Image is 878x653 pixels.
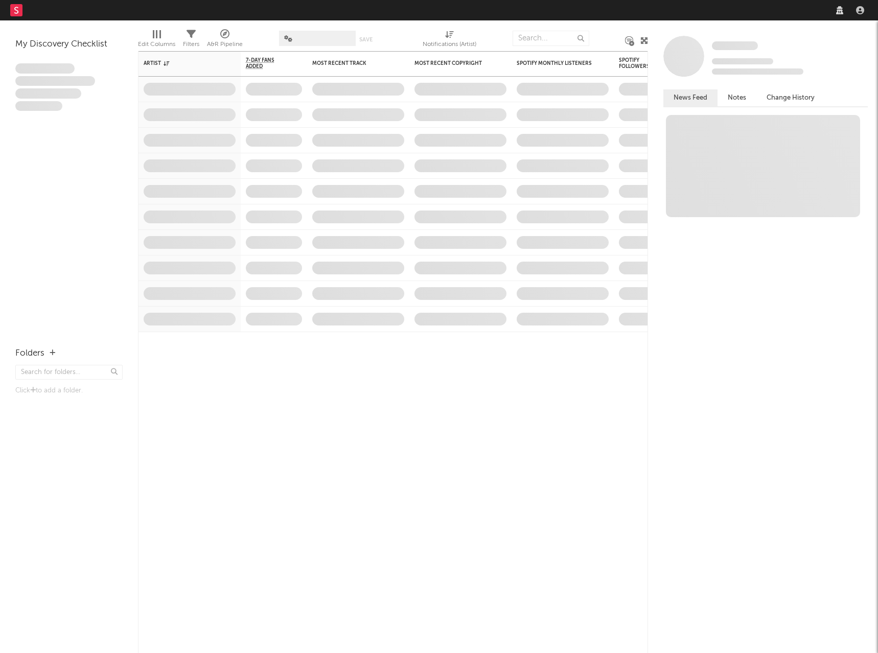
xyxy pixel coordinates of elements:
button: News Feed [663,89,718,106]
input: Search... [513,31,589,46]
div: Edit Columns [138,26,175,55]
div: Filters [183,38,199,51]
div: Artist [144,60,220,66]
span: Aliquam viverra [15,101,62,111]
span: Lorem ipsum dolor [15,63,75,74]
span: Praesent ac interdum [15,88,81,99]
a: Some Artist [712,41,758,51]
div: Filters [183,26,199,55]
span: 7-Day Fans Added [246,57,287,69]
span: Integer aliquet in purus et [15,76,95,86]
input: Search for folders... [15,365,123,380]
button: Notes [718,89,756,106]
div: Spotify Followers [619,57,655,69]
button: Save [359,37,373,42]
div: Folders [15,347,44,360]
button: Change History [756,89,825,106]
div: Edit Columns [138,38,175,51]
div: Click to add a folder. [15,385,123,397]
div: Spotify Monthly Listeners [517,60,593,66]
div: A&R Pipeline [207,38,243,51]
span: Tracking Since: [DATE] [712,58,773,64]
span: Some Artist [712,41,758,50]
span: 0 fans last week [712,68,803,75]
div: Most Recent Track [312,60,389,66]
div: A&R Pipeline [207,26,243,55]
div: Notifications (Artist) [423,38,476,51]
div: Notifications (Artist) [423,26,476,55]
div: Most Recent Copyright [414,60,491,66]
div: My Discovery Checklist [15,38,123,51]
